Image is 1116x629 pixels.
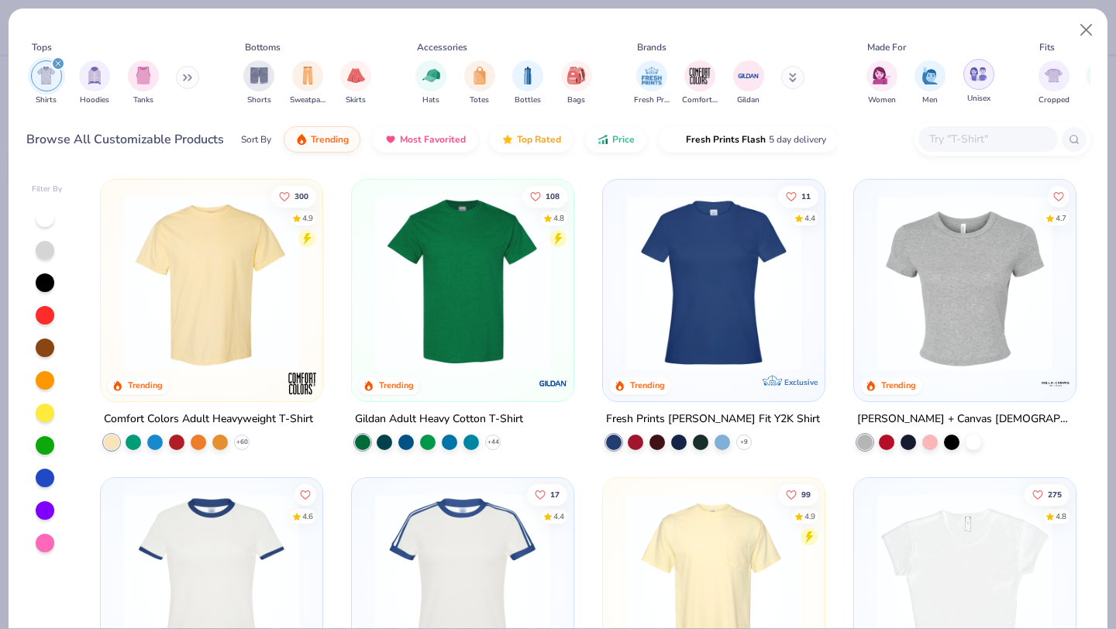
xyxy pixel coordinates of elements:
[287,368,318,399] img: Comfort Colors logo
[538,368,569,399] img: Gildan logo
[659,126,838,153] button: Fresh Prints Flash5 day delivery
[804,212,815,224] div: 4.4
[471,67,488,84] img: Totes Image
[561,60,592,106] div: filter for Bags
[340,60,371,106] button: filter button
[128,60,159,106] button: filter button
[967,93,990,105] span: Unisex
[686,133,766,146] span: Fresh Prints Flash
[295,483,317,505] button: Like
[561,60,592,106] button: filter button
[79,60,110,106] button: filter button
[311,133,349,146] span: Trending
[553,510,564,522] div: 4.4
[618,195,809,370] img: 6a9a0a85-ee36-4a89-9588-981a92e8a910
[519,67,536,84] img: Bottles Image
[914,60,945,106] div: filter for Men
[245,40,281,54] div: Bottoms
[299,67,316,84] img: Sweatpants Image
[866,60,897,106] div: filter for Women
[784,377,818,387] span: Exclusive
[303,212,314,224] div: 4.9
[31,60,62,106] div: filter for Shirts
[733,60,764,106] button: filter button
[104,410,313,429] div: Comfort Colors Adult Heavyweight T-Shirt
[32,184,63,195] div: Filter By
[26,130,224,149] div: Browse All Customizable Products
[1038,95,1069,106] span: Cropped
[612,133,635,146] span: Price
[740,438,748,447] span: + 9
[487,438,499,447] span: + 44
[236,438,248,447] span: + 60
[769,131,826,149] span: 5 day delivery
[79,60,110,106] div: filter for Hoodies
[546,192,560,200] span: 108
[1025,483,1069,505] button: Like
[804,510,815,522] div: 4.9
[868,95,896,106] span: Women
[778,185,818,207] button: Like
[135,67,152,84] img: Tanks Image
[1056,212,1066,224] div: 4.7
[634,60,670,106] button: filter button
[464,60,495,106] div: filter for Totes
[1039,40,1055,54] div: Fits
[1072,15,1101,45] button: Close
[367,195,558,370] img: db319196-8705-402d-8b46-62aaa07ed94f
[928,130,1047,148] input: Try "T-Shirt"
[80,95,109,106] span: Hoodies
[512,60,543,106] div: filter for Bottles
[422,67,440,84] img: Hats Image
[303,510,314,522] div: 4.6
[32,40,52,54] div: Tops
[688,64,711,88] img: Comfort Colors Image
[512,60,543,106] button: filter button
[567,67,584,84] img: Bags Image
[873,67,890,84] img: Women Image
[501,133,514,146] img: TopRated.gif
[290,95,325,106] span: Sweatpants
[963,60,994,106] button: filter button
[250,67,268,84] img: Shorts Image
[634,60,670,106] div: filter for Fresh Prints
[490,126,573,153] button: Top Rated
[346,95,366,106] span: Skirts
[522,185,567,207] button: Like
[347,67,365,84] img: Skirts Image
[470,95,489,106] span: Totes
[670,133,683,146] img: flash.gif
[1045,67,1063,84] img: Cropped Image
[922,95,938,106] span: Men
[415,60,446,106] button: filter button
[733,60,764,106] div: filter for Gildan
[243,60,274,106] button: filter button
[417,40,467,54] div: Accessories
[637,40,666,54] div: Brands
[857,410,1073,429] div: [PERSON_NAME] + Canvas [DEMOGRAPHIC_DATA]' Micro Ribbed Baby Tee
[550,490,560,498] span: 17
[606,410,820,429] div: Fresh Prints [PERSON_NAME] Fit Y2K Shirt
[373,126,477,153] button: Most Favorited
[866,60,897,106] button: filter button
[133,95,153,106] span: Tanks
[1048,490,1062,498] span: 275
[634,95,670,106] span: Fresh Prints
[682,60,718,106] button: filter button
[128,60,159,106] div: filter for Tanks
[914,60,945,106] button: filter button
[737,64,760,88] img: Gildan Image
[517,133,561,146] span: Top Rated
[682,95,718,106] span: Comfort Colors
[247,95,271,106] span: Shorts
[567,95,585,106] span: Bags
[36,95,57,106] span: Shirts
[527,483,567,505] button: Like
[1038,60,1069,106] button: filter button
[553,212,564,224] div: 4.8
[284,126,360,153] button: Trending
[31,60,62,106] button: filter button
[37,67,55,84] img: Shirts Image
[921,67,939,84] img: Men Image
[243,60,274,106] div: filter for Shorts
